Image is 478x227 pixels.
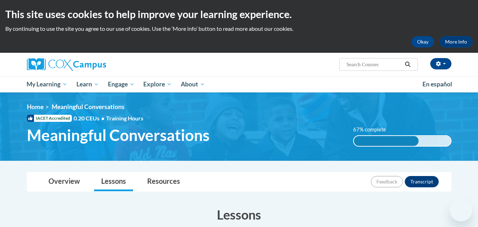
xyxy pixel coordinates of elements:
button: Okay [411,36,434,47]
span: Engage [108,80,134,89]
a: My Learning [22,76,72,92]
a: Resources [140,172,187,191]
button: Account Settings [430,58,451,69]
span: 0.20 CEUs [74,114,106,122]
img: Cox Campus [27,58,106,71]
div: 67% complete [354,136,419,146]
span: • [101,115,104,121]
span: Learn [76,80,99,89]
a: Cox Campus [27,58,161,71]
a: Explore [139,76,176,92]
a: Home [27,103,44,110]
input: Search Courses [346,60,402,69]
span: About [181,80,205,89]
label: 67% complete [353,126,394,134]
a: Overview [41,172,87,191]
h2: This site uses cookies to help improve your learning experience. [5,7,473,21]
a: Lessons [94,172,133,191]
span: IACET Accredited [27,115,72,122]
p: By continuing to use the site you agree to our use of cookies. Use the ‘More info’ button to read... [5,25,473,33]
button: Feedback [371,176,403,187]
h3: Lessons [27,206,451,223]
span: Meaningful Conversations [27,126,209,144]
a: More Info [439,36,473,47]
a: About [176,76,209,92]
span: My Learning [27,80,67,89]
span: Explore [143,80,172,89]
button: Search [402,60,413,69]
a: En español [418,77,457,92]
span: Training Hours [106,115,143,121]
a: Engage [103,76,139,92]
button: Transcript [405,176,439,187]
div: Main menu [16,76,462,92]
span: Meaningful Conversations [52,103,125,110]
a: Learn [72,76,103,92]
span: En español [422,80,452,88]
iframe: Button to launch messaging window [450,199,472,221]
